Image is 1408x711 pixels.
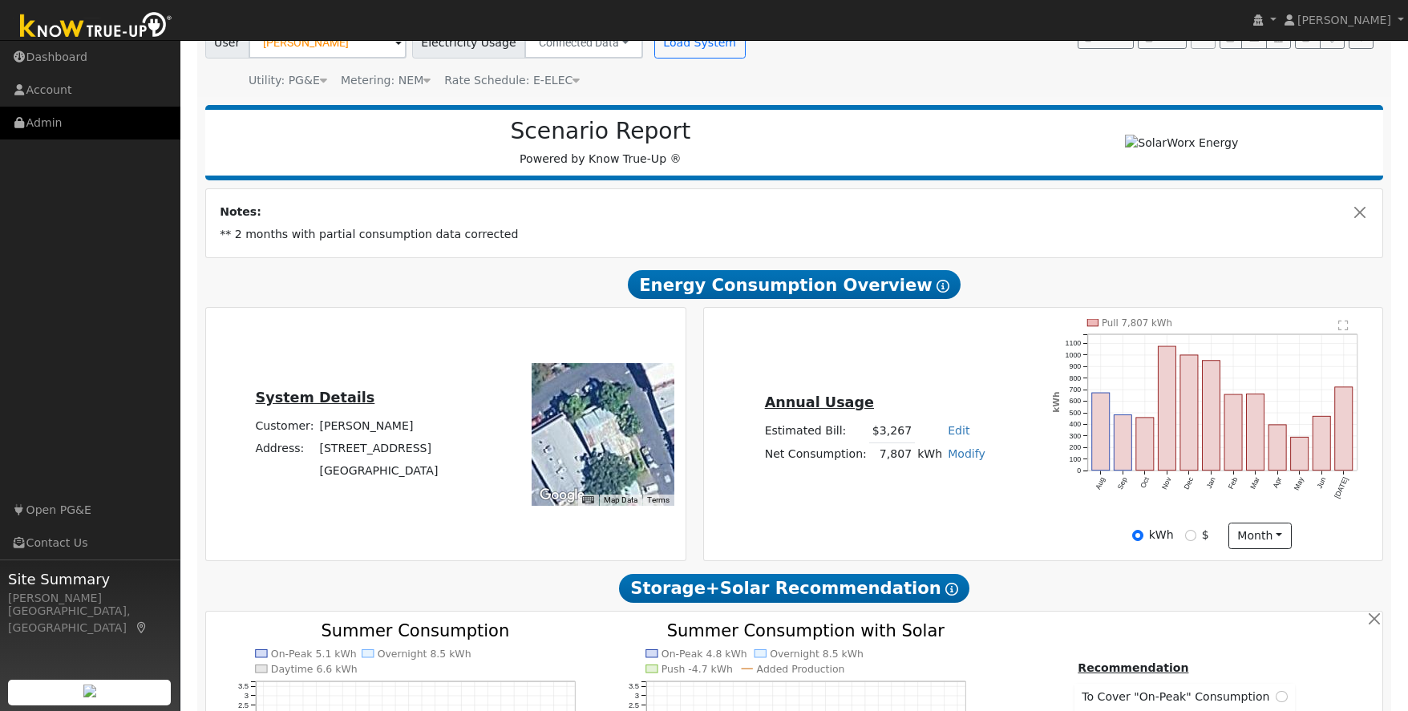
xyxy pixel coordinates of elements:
[1224,395,1242,471] rect: onclick=""
[1268,426,1286,471] rect: onclick=""
[1069,386,1081,394] text: 700
[1094,476,1107,491] text: Aug
[1132,530,1143,541] input: kWh
[1102,317,1172,329] text: Pull 7,807 kWh
[238,681,249,690] text: 3.5
[1091,394,1109,471] rect: onclick=""
[249,26,407,59] input: Select a User
[253,414,317,437] td: Customer:
[378,648,471,660] text: Overnight 8.5 kWh
[915,442,945,466] td: kWh
[1069,421,1081,429] text: 400
[205,26,249,59] span: User
[629,681,639,690] text: 3.5
[317,437,441,459] td: [STREET_ADDRESS]
[1149,527,1174,543] label: kWh
[1065,351,1081,359] text: 1000
[341,72,431,89] div: Metering: NEM
[1352,204,1369,220] button: Close
[1069,409,1081,417] text: 500
[1272,476,1284,490] text: Apr
[1065,340,1081,348] text: 1100
[1069,455,1081,463] text: 100
[666,620,945,640] text: Summer Consumption with Solar
[412,26,525,59] span: Electricity Usage
[321,620,509,640] text: Summer Consumption
[634,691,638,700] text: 3
[1293,476,1305,492] text: May
[1182,476,1195,491] text: Dec
[1116,476,1129,491] text: Sep
[1069,444,1081,452] text: 200
[444,74,580,87] span: Alias: HETOUC
[1297,14,1391,26] span: [PERSON_NAME]
[762,420,869,443] td: Estimated Bill:
[1338,320,1349,332] text: 
[1082,689,1276,705] span: To Cover "On-Peak" Consumption
[1202,361,1220,471] rect: onclick=""
[1144,32,1173,43] span: PDF
[1291,438,1309,471] rect: onclick=""
[1139,476,1151,490] text: Oct
[1114,415,1131,471] rect: onclick=""
[217,224,1372,246] td: ** 2 months with partial consumption data corrected
[317,460,441,483] td: [GEOGRAPHIC_DATA]
[271,663,358,675] text: Daytime 6.6 kWh
[765,394,874,410] u: Annual Usage
[1248,476,1261,491] text: Mar
[1125,135,1238,151] img: SolarWorx Energy
[762,442,869,466] td: Net Consumption:
[1185,530,1196,541] input: $
[238,701,249,709] text: 2.5
[245,691,249,700] text: 3
[662,663,733,675] text: Push -4.7 kWh
[536,485,589,506] img: Google
[1078,661,1188,674] u: Recommendation
[8,603,172,636] div: [GEOGRAPHIC_DATA], [GEOGRAPHIC_DATA]
[1228,523,1292,550] button: month
[1316,476,1328,490] text: Jun
[1247,394,1264,471] rect: onclick=""
[757,663,845,675] text: Added Production
[948,424,969,437] a: Edit
[1227,476,1240,491] text: Feb
[249,72,327,89] div: Utility: PG&E
[654,26,746,59] button: Load System
[1051,392,1062,413] text: kWh
[770,648,864,660] text: Overnight 8.5 kWh
[604,495,637,506] button: Map Data
[1335,387,1353,471] rect: onclick=""
[524,26,643,59] button: Connected Data
[937,280,949,293] i: Show Help
[221,118,980,145] h2: Scenario Report
[1202,527,1209,543] label: $
[1069,398,1081,406] text: 600
[220,205,261,218] strong: Notes:
[8,590,172,607] div: [PERSON_NAME]
[1069,363,1081,371] text: 900
[619,574,969,603] span: Storage+Solar Recommendation
[1180,355,1198,471] rect: onclick=""
[536,485,589,506] a: Open this area in Google Maps (opens a new window)
[1160,476,1173,491] text: Nov
[1077,467,1081,475] text: 0
[317,414,441,437] td: [PERSON_NAME]
[1069,374,1081,382] text: 800
[945,583,958,596] i: Show Help
[629,701,639,709] text: 2.5
[948,447,985,460] a: Modify
[662,648,747,660] text: On-Peak 4.8 kWh
[1333,476,1350,499] text: [DATE]
[628,270,960,299] span: Energy Consumption Overview
[869,420,914,443] td: $3,267
[582,495,593,506] button: Keyboard shortcuts
[1136,418,1154,471] rect: onclick=""
[135,621,149,634] a: Map
[1313,417,1330,471] rect: onclick=""
[869,442,914,466] td: 7,807
[83,685,96,697] img: retrieve
[12,9,180,45] img: Know True-Up
[213,118,989,168] div: Powered by Know True-Up ®
[1205,476,1217,490] text: Jan
[1069,432,1081,440] text: 300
